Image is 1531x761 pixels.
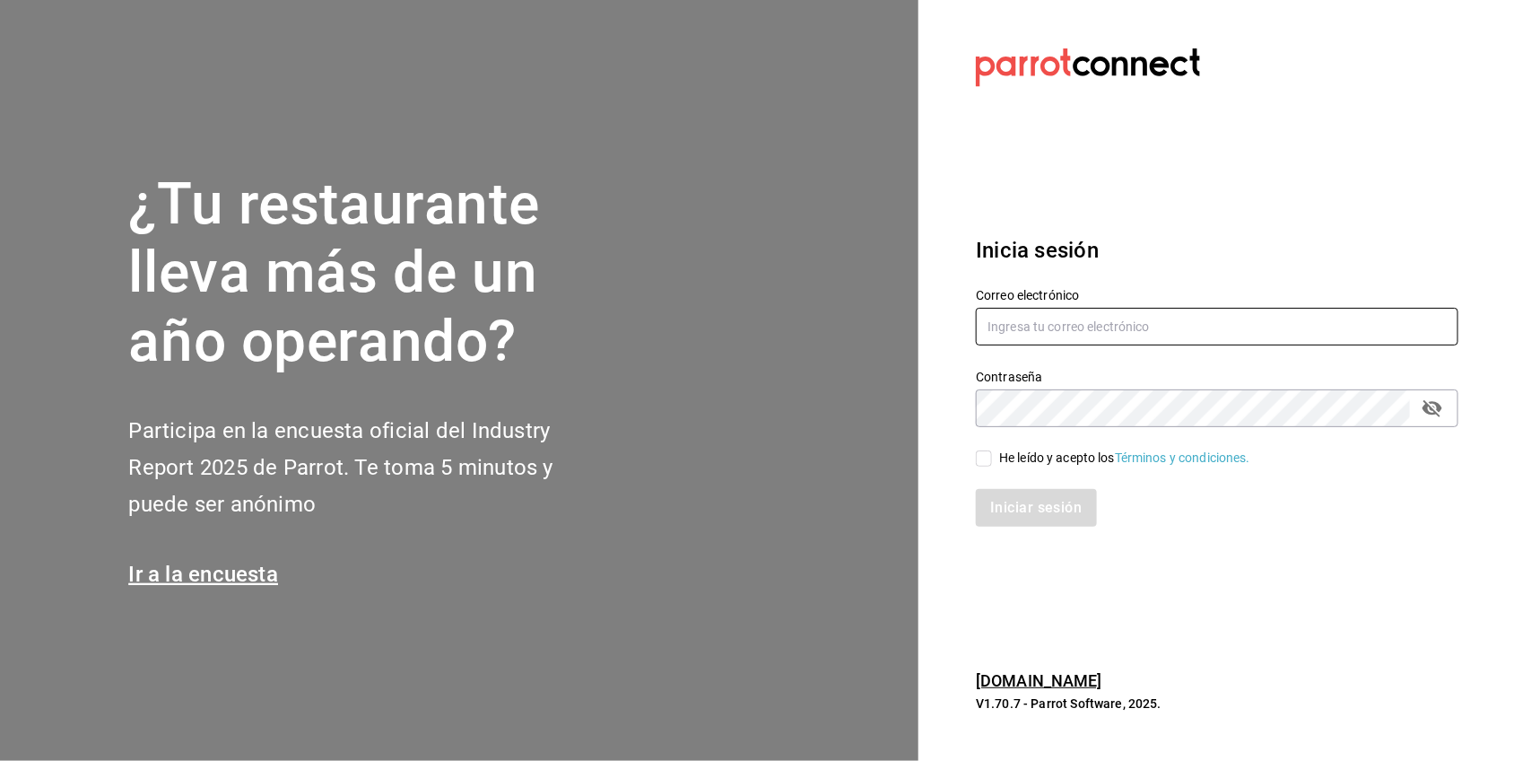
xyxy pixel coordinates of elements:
[999,449,1250,468] div: He leído y acepto los
[976,289,1458,302] label: Correo electrónico
[976,308,1458,346] input: Ingresa tu correo electrónico
[128,413,613,522] h2: Participa en la encuesta oficial del Industry Report 2025 de Parrot. Te toma 5 minutos y puede se...
[976,695,1458,713] p: V1.70.7 - Parrot Software, 2025.
[976,371,1458,383] label: Contraseña
[976,671,1102,690] a: [DOMAIN_NAME]
[128,171,613,377] h1: ¿Tu restaurante lleva más de un año operando?
[1417,393,1448,424] button: passwordField
[1115,450,1250,465] a: Términos y condiciones.
[128,562,278,587] a: Ir a la encuesta
[976,234,1458,267] h3: Inicia sesión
